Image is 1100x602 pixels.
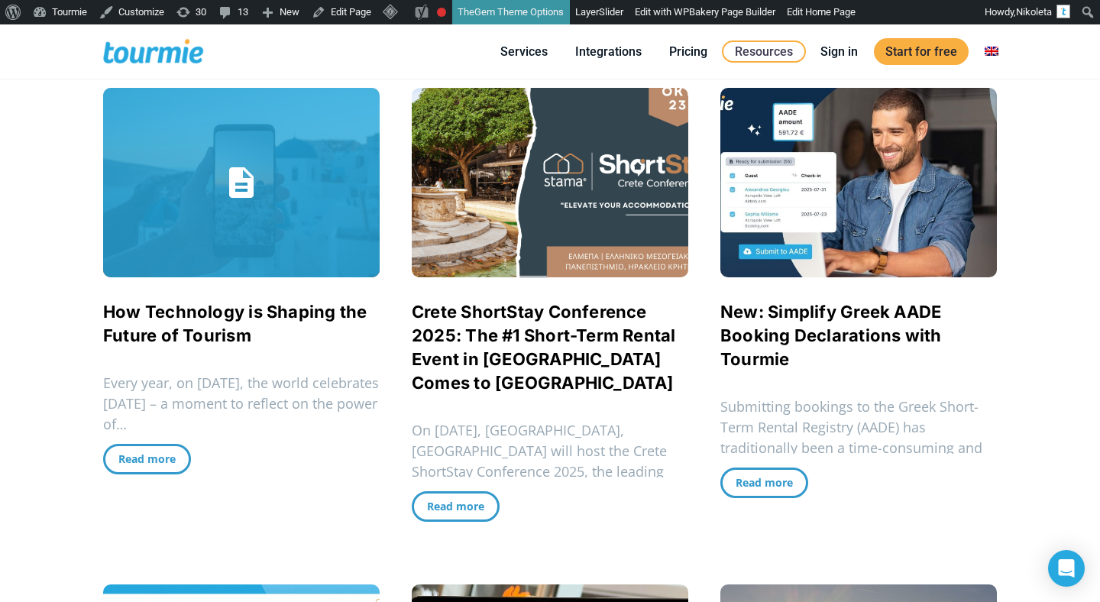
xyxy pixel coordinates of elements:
a: Sign in [809,42,869,61]
span: Read more [736,475,793,490]
a: Crete ShortStay Conference 2025: The #1 Short-Term Rental Event in [GEOGRAPHIC_DATA] Comes to [GE... [412,302,676,393]
span: Read more [427,499,484,513]
a: How Technology is Shaping the Future of Tourism [103,302,367,345]
a: Read more [103,444,191,474]
a: New: Simplify Greek AADE Booking Declarations with Tourmie [720,302,942,369]
a: Integrations [564,42,653,61]
a: Resources [722,40,806,63]
div: Open Intercom Messenger [1048,550,1085,587]
span: Nikoleta [1016,6,1052,18]
a: Read more [720,468,808,498]
a: Pricing [658,42,719,61]
a: Read more [412,491,500,522]
a: Start for free [874,38,969,65]
span: Read more [118,451,176,466]
p: On [DATE], [GEOGRAPHIC_DATA], [GEOGRAPHIC_DATA] will host the Crete ShortStay Conference 2025, th... [412,420,688,523]
p: Submitting bookings to the Greek Short-Term Rental Registry (AADE) has traditionally been a time-... [720,396,997,479]
div: Needs improvement [437,8,446,17]
a: Services [489,42,559,61]
p: Every year, on [DATE], the world celebrates [DATE] – a moment to reflect on the power of… [103,373,380,435]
